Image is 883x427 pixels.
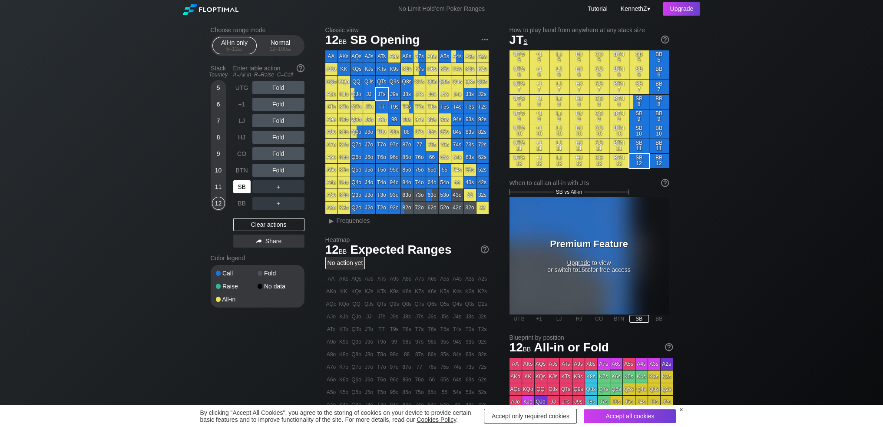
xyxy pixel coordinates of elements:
[529,95,549,109] div: +1 8
[401,202,413,214] div: 82o
[233,180,251,193] div: SB
[252,114,304,127] div: Fold
[401,101,413,113] div: T8s
[609,154,629,168] div: BTN 12
[376,50,388,63] div: ATs
[649,109,669,124] div: BB 9
[549,139,569,153] div: LJ 11
[401,63,413,75] div: K8s
[376,202,388,214] div: T2o
[529,50,549,65] div: +1 5
[569,124,589,139] div: HJ 10
[252,197,304,210] div: ＋
[589,154,609,168] div: CO 12
[376,113,388,126] div: T9o
[549,65,569,79] div: LJ 6
[464,76,476,88] div: Q3s
[549,50,569,65] div: LJ 5
[256,239,262,244] img: share.864f2f62.svg
[401,113,413,126] div: 98s
[325,50,337,63] div: AA
[439,139,451,151] div: 75s
[439,113,451,126] div: 95s
[439,88,451,100] div: J5s
[233,131,251,144] div: HJ
[351,113,363,126] div: Q9o
[351,176,363,189] div: Q4o
[351,202,363,214] div: Q2o
[476,202,489,214] div: 22
[252,147,304,160] div: Fold
[464,139,476,151] div: 73s
[233,72,304,78] div: A=All-in R=Raise C=Call
[376,63,388,75] div: KTs
[325,151,337,163] div: A6o
[629,124,649,139] div: SB 10
[609,80,629,94] div: BTN 7
[529,154,549,168] div: +1 12
[609,95,629,109] div: BTN 8
[589,95,609,109] div: CO 8
[569,154,589,168] div: HJ 12
[351,76,363,88] div: QQ
[338,88,350,100] div: KJo
[569,65,589,79] div: HJ 6
[363,164,375,176] div: J5o
[413,176,426,189] div: 74o
[351,151,363,163] div: Q6o
[326,215,337,226] div: ▸
[649,154,669,168] div: BB 12
[363,63,375,75] div: KJs
[549,95,569,109] div: LJ 8
[183,4,238,15] img: Floptimal logo
[351,189,363,201] div: Q3o
[351,88,363,100] div: QJo
[325,88,337,100] div: AJo
[451,126,463,138] div: 84s
[413,164,426,176] div: 75o
[212,180,225,193] div: 11
[413,50,426,63] div: A7s
[325,139,337,151] div: A7o
[439,101,451,113] div: T5s
[629,80,649,94] div: SB 7
[233,197,251,210] div: BB
[609,65,629,79] div: BTN 6
[252,98,304,111] div: Fold
[509,33,528,46] span: JT
[338,151,350,163] div: K6o
[325,76,337,88] div: AQo
[569,109,589,124] div: HJ 9
[388,164,400,176] div: 95o
[451,176,463,189] div: 44
[663,2,700,16] div: Upgrade
[325,176,337,189] div: A4o
[649,65,669,79] div: BB 6
[296,63,305,73] img: help.32db89a4.svg
[233,98,251,111] div: +1
[588,5,608,12] a: Tutorial
[216,296,258,302] div: All-in
[325,202,337,214] div: A2o
[649,139,669,153] div: BB 11
[388,101,400,113] div: T9s
[376,76,388,88] div: QTs
[664,342,674,352] img: help.32db89a4.svg
[325,189,337,201] div: A3o
[388,151,400,163] div: 96o
[509,139,529,153] div: UTG 11
[351,50,363,63] div: AQs
[476,139,489,151] div: 72s
[589,109,609,124] div: CO 9
[649,124,669,139] div: BB 10
[338,189,350,201] div: K3o
[413,113,426,126] div: 97s
[439,50,451,63] div: A5s
[338,176,350,189] div: K4o
[629,95,649,109] div: SB 8
[413,76,426,88] div: Q7s
[401,189,413,201] div: 83o
[523,36,527,46] span: s
[649,95,669,109] div: BB 8
[480,35,489,44] img: ellipsis.fd386fe8.svg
